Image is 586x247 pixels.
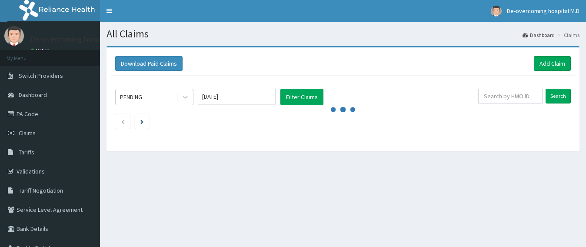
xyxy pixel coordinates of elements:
[140,117,143,125] a: Next page
[120,93,142,101] div: PENDING
[507,7,579,15] span: De-overcoming hospital M.D
[121,117,125,125] a: Previous page
[478,89,543,103] input: Search by HMO ID
[19,72,63,80] span: Switch Providers
[523,31,555,39] a: Dashboard
[280,89,323,105] button: Filter Claims
[198,89,276,104] input: Select Month and Year
[115,56,183,71] button: Download Paid Claims
[546,89,571,103] input: Search
[19,91,47,99] span: Dashboard
[19,187,63,194] span: Tariff Negotiation
[534,56,571,71] a: Add Claim
[491,6,502,17] img: User Image
[4,26,24,46] img: User Image
[330,97,356,123] svg: audio-loading
[19,148,34,156] span: Tariffs
[19,129,36,137] span: Claims
[556,31,579,39] li: Claims
[107,28,579,40] h1: All Claims
[30,35,125,43] p: De-overcoming hospital M.D
[30,47,51,53] a: Online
